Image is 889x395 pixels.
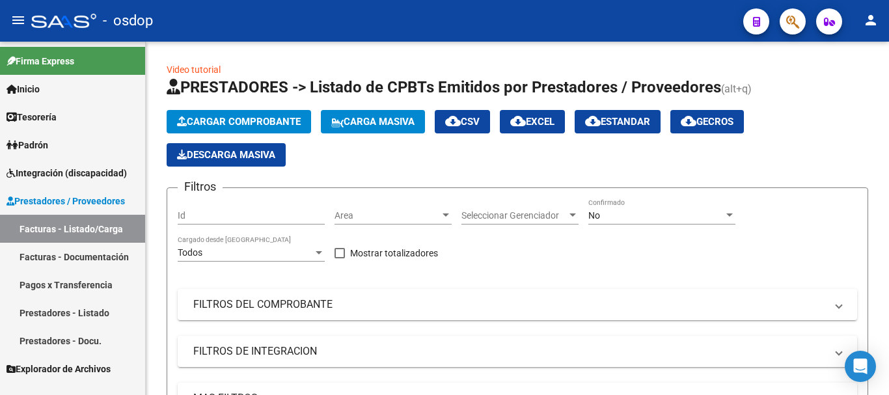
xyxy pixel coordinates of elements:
[193,344,826,359] mat-panel-title: FILTROS DE INTEGRACION
[681,113,696,129] mat-icon: cloud_download
[7,194,125,208] span: Prestadores / Proveedores
[445,113,461,129] mat-icon: cloud_download
[585,113,601,129] mat-icon: cloud_download
[7,166,127,180] span: Integración (discapacidad)
[670,110,744,133] button: Gecros
[7,54,74,68] span: Firma Express
[178,247,202,258] span: Todos
[167,110,311,133] button: Cargar Comprobante
[510,116,554,128] span: EXCEL
[167,143,286,167] app-download-masive: Descarga masiva de comprobantes (adjuntos)
[177,149,275,161] span: Descarga Masiva
[193,297,826,312] mat-panel-title: FILTROS DEL COMPROBANTE
[167,64,221,75] a: Video tutorial
[435,110,490,133] button: CSV
[335,210,440,221] span: Area
[681,116,733,128] span: Gecros
[585,116,650,128] span: Estandar
[845,351,876,382] div: Open Intercom Messenger
[863,12,879,28] mat-icon: person
[178,289,857,320] mat-expansion-panel-header: FILTROS DEL COMPROBANTE
[510,113,526,129] mat-icon: cloud_download
[350,245,438,261] span: Mostrar totalizadores
[103,7,153,35] span: - osdop
[178,336,857,367] mat-expansion-panel-header: FILTROS DE INTEGRACION
[721,83,752,95] span: (alt+q)
[7,82,40,96] span: Inicio
[7,110,57,124] span: Tesorería
[445,116,480,128] span: CSV
[331,116,415,128] span: Carga Masiva
[321,110,425,133] button: Carga Masiva
[167,78,721,96] span: PRESTADORES -> Listado de CPBTs Emitidos por Prestadores / Proveedores
[167,143,286,167] button: Descarga Masiva
[177,116,301,128] span: Cargar Comprobante
[461,210,567,221] span: Seleccionar Gerenciador
[500,110,565,133] button: EXCEL
[7,362,111,376] span: Explorador de Archivos
[588,210,600,221] span: No
[575,110,661,133] button: Estandar
[10,12,26,28] mat-icon: menu
[178,178,223,196] h3: Filtros
[7,138,48,152] span: Padrón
